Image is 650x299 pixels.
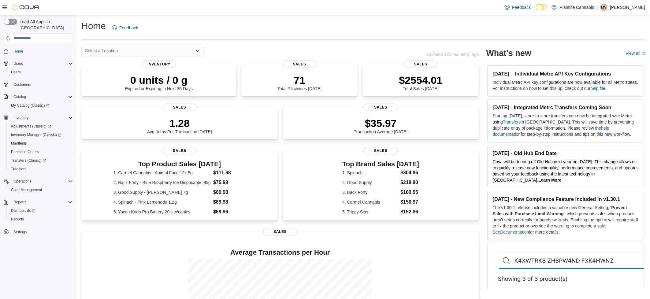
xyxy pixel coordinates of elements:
svg: External link [641,52,645,55]
dt: 2. Good Supply [342,179,398,186]
h3: [DATE] – Individual Metrc API Key Configurations [492,71,639,77]
button: Settings [1,227,75,236]
span: My Catalog (Classic) [9,102,73,109]
a: Documentation [500,230,529,234]
dt: 3. Good Supply - [PERSON_NAME] 7g [113,189,211,195]
dd: $189.95 [400,189,419,196]
a: Adjustments (Classic) [9,123,54,130]
button: Operations [1,177,75,186]
span: Inventory Manager (Classic) [11,132,61,137]
span: Transfers (Classic) [9,157,73,164]
a: Transfers [503,120,521,124]
a: Dashboards [9,207,38,214]
a: Settings [11,228,29,236]
span: Settings [11,228,73,235]
a: Users [9,68,23,76]
a: Transfers (Classic) [6,156,75,165]
div: Total # Invoices [DATE] [277,74,321,91]
div: Expired or Expiring in Next 30 Days [125,74,193,91]
dt: 1. Spinach [342,170,398,176]
button: Reports [6,215,75,223]
span: Manifests [11,141,27,146]
dd: $152.96 [400,208,419,216]
nav: Complex example [4,44,73,252]
span: Feedback [119,25,138,31]
button: Inventory [11,114,31,121]
button: Operations [11,178,34,185]
span: Manifests [9,140,73,147]
span: Users [11,60,73,67]
a: help file [590,86,605,91]
dt: 4. Spinach - Pink Lemonade 1.2g [113,199,211,205]
a: Feedback [110,22,140,34]
a: Feedback [502,1,533,13]
h3: [DATE] - Integrated Metrc Transfers Coming Soon [492,104,639,110]
a: Manifests [9,140,29,147]
span: Dashboards [11,208,35,213]
p: 0 units / 0 g [125,74,193,86]
dd: $69.96 [213,208,246,216]
span: Transfers (Classic) [11,158,46,163]
span: Sales [282,61,317,68]
span: Users [11,70,20,75]
a: My Catalog (Classic) [6,101,75,110]
span: Catalog [13,94,26,99]
a: Customers [11,81,34,88]
a: View allExternal link [626,51,645,56]
p: Updated 103 minute(s) ago [427,52,479,57]
span: Inventory Manager (Classic) [9,131,73,138]
strong: Learn More [538,178,561,183]
span: Cova will be turning off Old Hub next year on [DATE]. This change allows us to quickly release ne... [492,159,639,183]
button: Transfers [6,165,75,173]
p: Individual Metrc API key configurations are now available for all Metrc states. For instructions ... [492,79,639,91]
p: The v1.30.1 release includes a valuable new General Setting, ' ', which prevents sales when produ... [492,205,639,235]
span: Transfers [9,165,73,173]
dd: $218.90 [400,179,419,186]
button: Catalog [1,93,75,101]
dt: 2. Back Forty - Blue Raspberry Ice Disposable .95g [113,179,211,186]
dd: $69.98 [213,198,246,206]
div: Total Sales [DATE] [399,74,442,91]
span: Home [13,49,23,54]
input: Dark Mode [536,4,548,10]
h3: [DATE] - Old Hub End Date [492,150,639,156]
span: Sales [162,147,197,154]
button: Purchase Orders [6,148,75,156]
span: Inventory [11,114,73,121]
a: Inventory Manager (Classic) [6,131,75,139]
span: Reports [11,198,73,206]
button: Customers [1,80,75,89]
button: Users [11,60,25,67]
img: Cova [12,4,40,10]
dt: 5. Trippy Sips [342,209,398,215]
h2: What's new [486,48,531,58]
span: Purchase Orders [9,148,73,156]
span: My Catalog (Classic) [11,103,50,108]
span: Transfers [11,167,26,172]
span: Adjustments (Classic) [9,123,73,130]
a: Transfers [9,165,29,173]
button: Home [1,47,75,56]
div: Michael Vincent [600,4,607,11]
span: Reports [11,217,24,222]
h4: Average Transactions per Hour [86,249,474,256]
span: Users [9,68,73,76]
a: Home [11,48,26,55]
span: Users [13,61,23,66]
p: $2554.01 [399,74,442,86]
span: Sales [363,147,398,154]
h3: Top Brand Sales [DATE] [342,161,419,168]
button: Reports [1,198,75,206]
span: Purchase Orders [11,149,39,154]
a: Cash Management [9,186,44,194]
span: Sales [403,61,438,68]
span: Cash Management [9,186,73,194]
h3: [DATE] - New Compliance Feature Included in v1.30.1 [492,196,639,202]
dd: $69.98 [213,189,246,196]
span: Cash Management [11,187,42,192]
h1: Home [81,20,106,32]
span: Load All Apps in [GEOGRAPHIC_DATA] [17,19,73,31]
span: Settings [13,230,27,234]
span: Operations [13,179,32,184]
